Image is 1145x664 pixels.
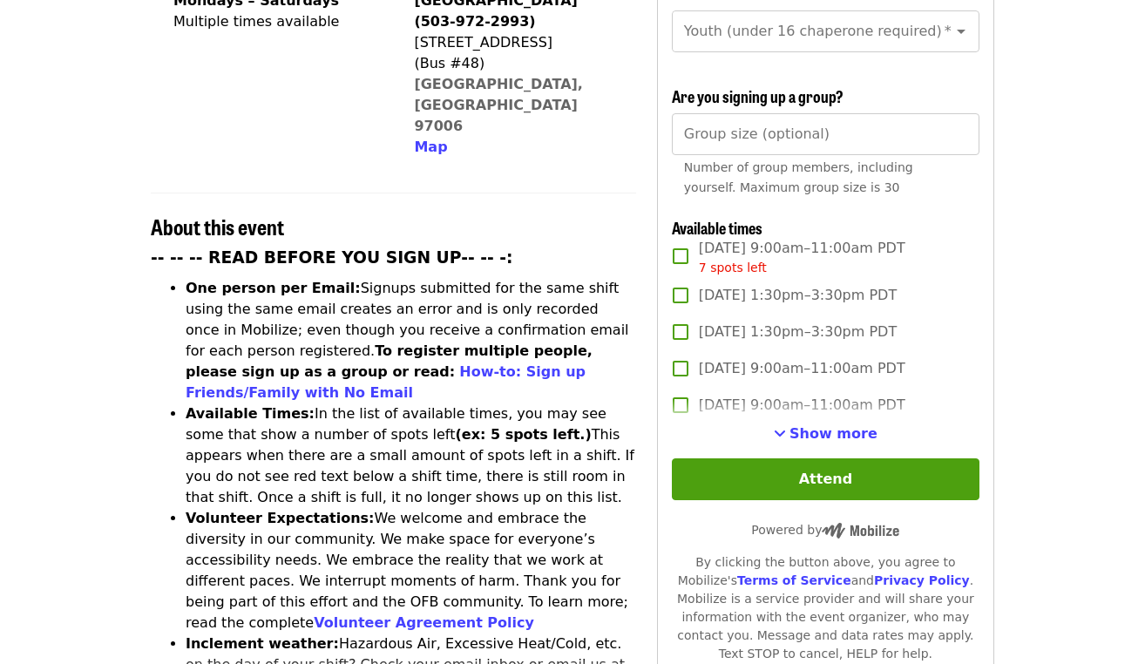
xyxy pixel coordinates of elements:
a: [GEOGRAPHIC_DATA], [GEOGRAPHIC_DATA] 97006 [414,76,583,134]
li: Signups submitted for the same shift using the same email creates an error and is only recorded o... [186,278,636,403]
div: Multiple times available [173,11,339,32]
strong: Available Times: [186,405,315,422]
li: We welcome and embrace the diversity in our community. We make space for everyone’s accessibility... [186,508,636,634]
span: [DATE] 9:00am–11:00am PDT [699,358,905,379]
div: (Bus #48) [414,53,621,74]
input: [object Object] [672,113,979,155]
strong: Volunteer Expectations: [186,510,375,526]
span: Powered by [751,523,899,537]
button: Open [949,19,973,44]
span: Available times [672,216,762,239]
a: Volunteer Agreement Policy [314,614,534,631]
div: [STREET_ADDRESS] [414,32,621,53]
span: Number of group members, including yourself. Maximum group size is 30 [684,160,913,194]
strong: One person per Email: [186,280,361,296]
span: Show more [789,425,877,442]
strong: (ex: 5 spots left.) [455,426,591,443]
span: Map [414,139,447,155]
img: Powered by Mobilize [822,523,899,539]
a: Privacy Policy [874,573,970,587]
div: By clicking the button above, you agree to Mobilize's and . Mobilize is a service provider and wi... [672,553,979,663]
button: Attend [672,458,979,500]
span: [DATE] 9:00am–11:00am PDT [699,395,905,416]
a: How-to: Sign up Friends/Family with No Email [186,363,586,401]
span: [DATE] 9:00am–11:00am PDT [699,238,905,277]
li: In the list of available times, you may see some that show a number of spots left This appears wh... [186,403,636,508]
strong: To register multiple people, please sign up as a group or read: [186,342,593,380]
button: See more timeslots [774,423,877,444]
button: Map [414,137,447,158]
span: Are you signing up a group? [672,85,844,107]
span: [DATE] 1:30pm–3:30pm PDT [699,322,897,342]
span: 7 spots left [699,261,767,274]
a: Terms of Service [737,573,851,587]
strong: Inclement weather: [186,635,339,652]
strong: -- -- -- READ BEFORE YOU SIGN UP-- -- -: [151,248,513,267]
span: [DATE] 1:30pm–3:30pm PDT [699,285,897,306]
span: About this event [151,211,284,241]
